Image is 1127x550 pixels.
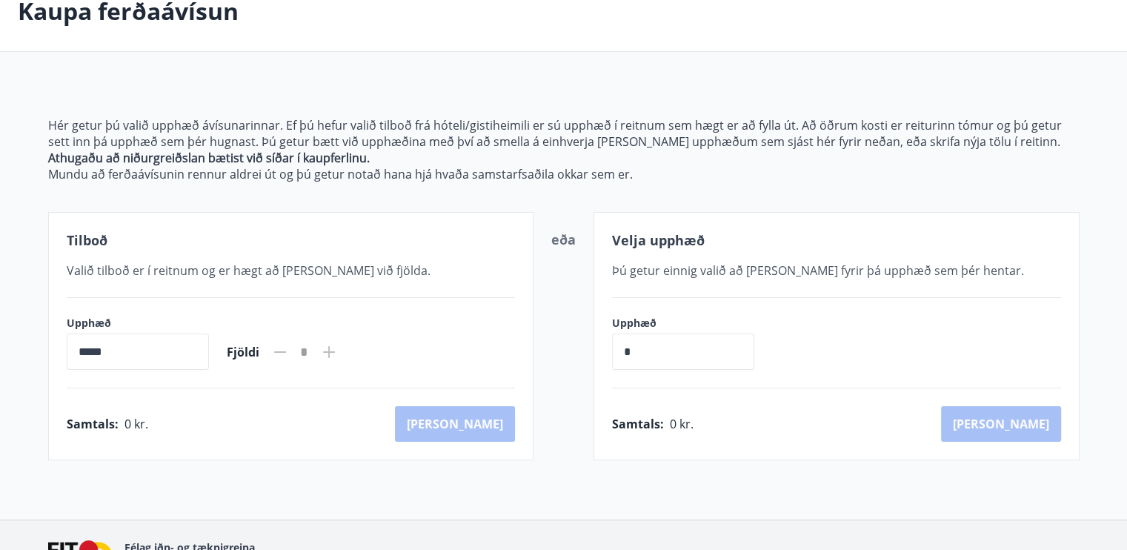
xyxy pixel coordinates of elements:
span: Velja upphæð [612,231,705,249]
strong: Athugaðu að niðurgreiðslan bætist við síðar í kaupferlinu. [48,150,370,166]
span: Fjöldi [227,344,259,360]
span: eða [551,231,576,248]
span: Valið tilboð er í reitnum og er hægt að [PERSON_NAME] við fjölda. [67,262,430,279]
span: Samtals : [67,416,119,432]
span: Þú getur einnig valið að [PERSON_NAME] fyrir þá upphæð sem þér hentar. [612,262,1024,279]
span: Tilboð [67,231,107,249]
p: Mundu að ferðaávísunin rennur aldrei út og þú getur notað hana hjá hvaða samstarfsaðila okkar sem... [48,166,1080,182]
span: Samtals : [612,416,664,432]
label: Upphæð [67,316,209,331]
span: 0 kr. [124,416,148,432]
p: Hér getur þú valið upphæð ávísunarinnar. Ef þú hefur valið tilboð frá hóteli/gistiheimili er sú u... [48,117,1080,150]
label: Upphæð [612,316,769,331]
span: 0 kr. [670,416,694,432]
